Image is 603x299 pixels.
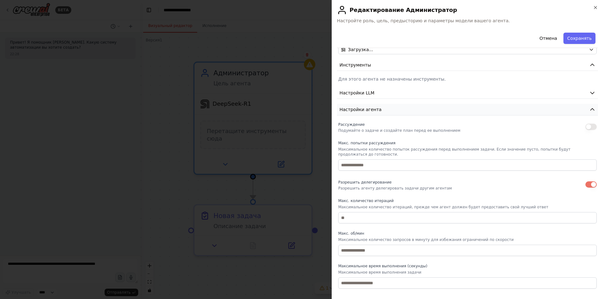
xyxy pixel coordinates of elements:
span: самбанова/самбанова/DeepSeek-R1 [348,46,373,53]
font: Настройки агента [340,107,382,112]
font: Редактирование Администратор [350,7,457,13]
font: Макс. попытки рассуждения [338,141,395,145]
font: Инструменты [340,62,371,67]
font: Максимальное количество итераций, прежде чем агент должен будет предоставить свой лучший ответ [338,205,548,209]
button: Сохранять [563,33,595,44]
button: Инструменты [337,59,598,71]
font: Настройки LLM [340,90,374,95]
font: Макс. количество итераций [338,199,394,203]
font: Настройте роль, цель, предысторию и параметры модели вашего агента. [337,18,510,23]
font: Разрешить делегирование [338,180,392,184]
font: Отмена [540,36,557,41]
font: Загрузка... [348,47,373,52]
button: Настройки LLM [337,87,598,99]
font: Максимальное количество попыток рассуждения перед выполнением задачи. Если значение пусто, попытк... [338,147,570,157]
font: Для этого агента не назначены инструменты. [338,77,446,82]
button: Загрузка... [338,45,597,54]
font: Сохранять [567,36,592,41]
font: Максимальное время выполнения задачи [338,270,421,275]
font: Разрешить агенту делегировать задачи другим агентам [338,186,452,190]
font: Рассуждение [338,122,365,127]
font: Подумайте о задаче и создайте план перед ее выполнением [338,128,460,133]
font: Максимальное время выполнения (секунды) [338,264,427,268]
font: Максимальное количество запросов в минуту для избежания ограничений по скорости [338,238,514,242]
button: Отмена [536,33,561,44]
button: Настройки агента [337,104,598,115]
font: Макс. об/мин [338,231,364,236]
